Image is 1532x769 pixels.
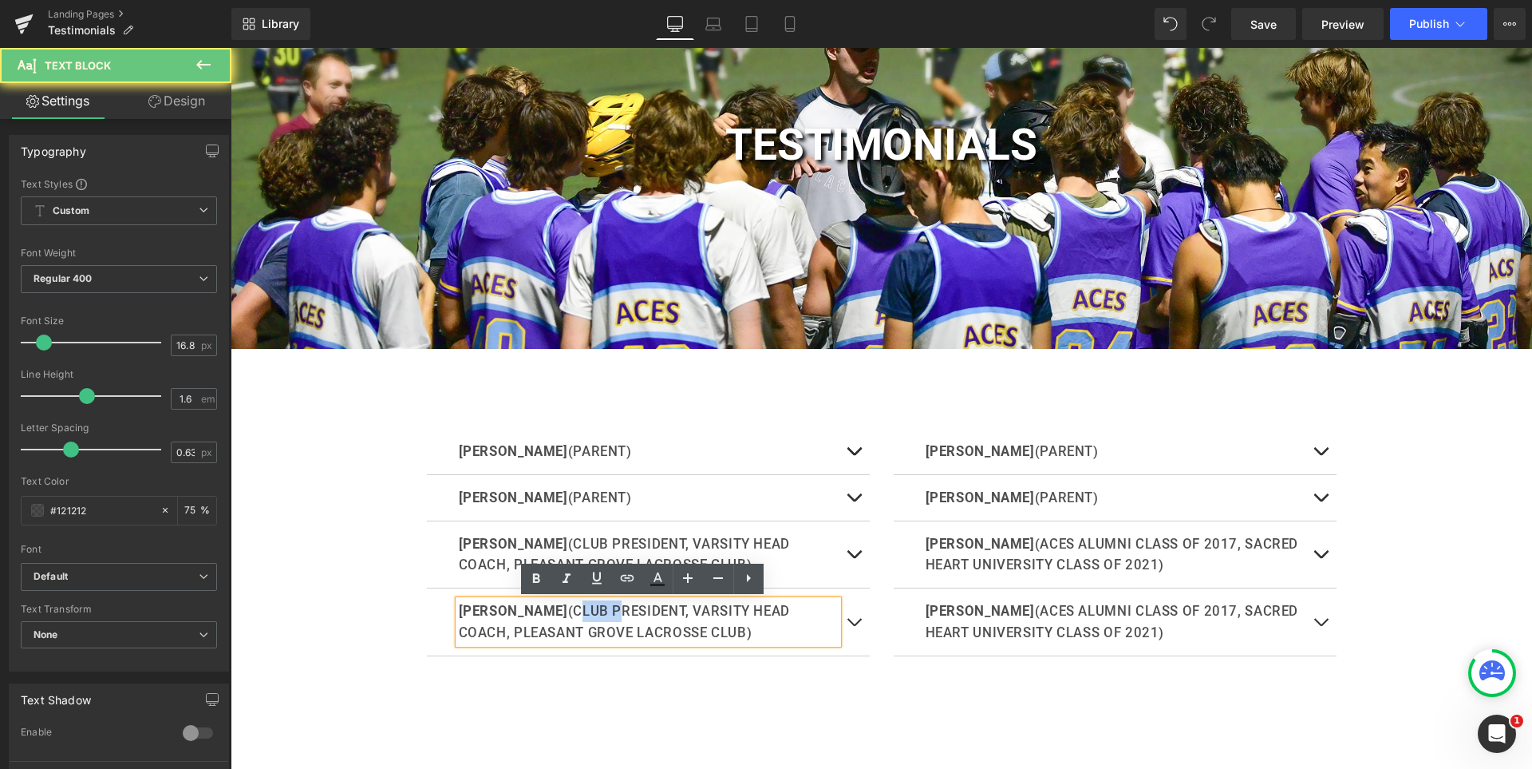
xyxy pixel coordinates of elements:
[34,570,68,584] i: Default
[1155,8,1187,40] button: Undo
[21,726,167,743] div: Enable
[695,393,1074,414] p: (PARENT)
[21,315,217,327] div: Font Size
[178,497,216,525] div: %
[1478,715,1516,753] iframe: Intercom live chat
[50,501,152,519] input: Color
[21,177,217,190] div: Text Styles
[21,604,217,615] div: Text Transform
[695,555,804,571] b: [PERSON_NAME]
[228,555,338,571] b: [PERSON_NAME]
[228,393,607,414] p: (PARENT)
[1409,18,1449,30] span: Publish
[201,394,215,404] span: em
[53,204,89,218] b: Custom
[1390,8,1487,40] button: Publish
[1321,16,1364,33] span: Preview
[21,369,217,380] div: Line Height
[21,684,91,707] div: Text Shadow
[228,439,607,461] p: (PARENT)
[695,486,1074,529] p: (ACES ALUMNI CLASS OF 2017, SACRED HEART UNIVERSITY CLASS OF 2021)
[48,24,116,37] span: Testimonials
[656,8,694,40] a: Desktop
[1510,715,1523,727] span: 1
[695,439,1074,461] p: (PARENT)
[231,8,310,40] a: New Library
[695,553,1074,596] p: (ACES ALUMNI CLASS OF 2017, SACRED HEART UNIVERSITY CLASS OF 2021)
[21,136,86,158] div: Typography
[695,442,804,458] b: [PERSON_NAME]
[1250,16,1277,33] span: Save
[228,442,338,458] b: [PERSON_NAME]
[21,476,217,487] div: Text Color
[1302,8,1384,40] a: Preview
[45,59,111,72] span: Text Block
[34,628,58,640] b: None
[695,488,804,504] b: [PERSON_NAME]
[21,544,217,555] div: Font
[1193,8,1225,40] button: Redo
[228,553,607,596] p: (CLUB PRESIDENT, VARSITY HEAD COACH, PLEASANT GROVE LACROSSE CLUB)
[48,8,231,21] a: Landing Pages
[694,8,732,40] a: Laptop
[495,70,807,121] font: TESTIMONIALS
[119,83,235,119] a: Design
[34,272,93,284] b: Regular 400
[732,8,771,40] a: Tablet
[695,395,804,411] b: [PERSON_NAME]
[201,447,215,458] span: px
[228,395,338,411] b: [PERSON_NAME]
[201,340,215,351] span: px
[21,248,217,259] div: Font Weight
[21,422,217,434] div: Letter Spacing
[228,486,607,529] p: (CLUB PRESIDENT, VARSITY HEAD COACH, PLEASANT GROVE LACROSSE CLUB)
[771,8,809,40] a: Mobile
[262,17,299,31] span: Library
[228,488,338,504] b: [PERSON_NAME]
[1494,8,1526,40] button: More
